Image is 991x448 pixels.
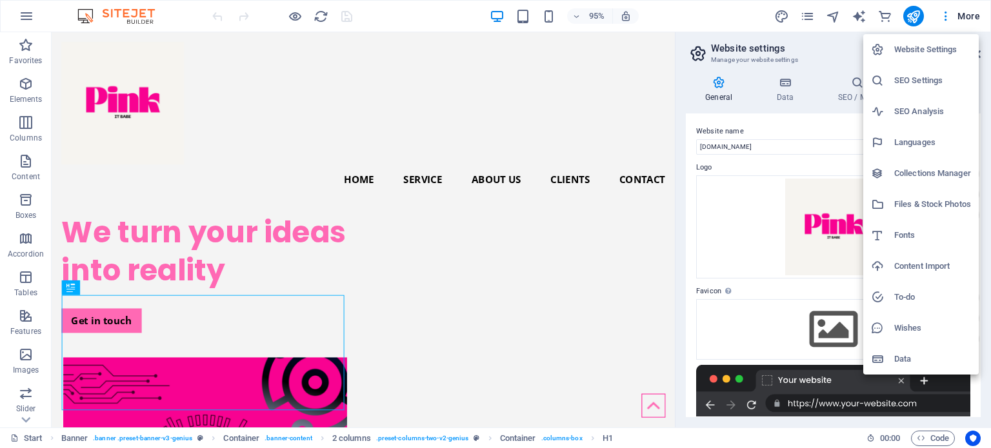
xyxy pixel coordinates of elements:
[894,42,971,57] h6: Website Settings
[894,289,971,305] h6: To-do
[894,351,971,367] h6: Data
[894,166,971,181] h6: Collections Manager
[894,320,971,336] h6: Wishes
[894,104,971,119] h6: SEO Analysis
[894,135,971,150] h6: Languages
[894,258,971,274] h6: Content Import
[894,228,971,243] h6: Fonts
[894,197,971,212] h6: Files & Stock Photos
[894,73,971,88] h6: SEO Settings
